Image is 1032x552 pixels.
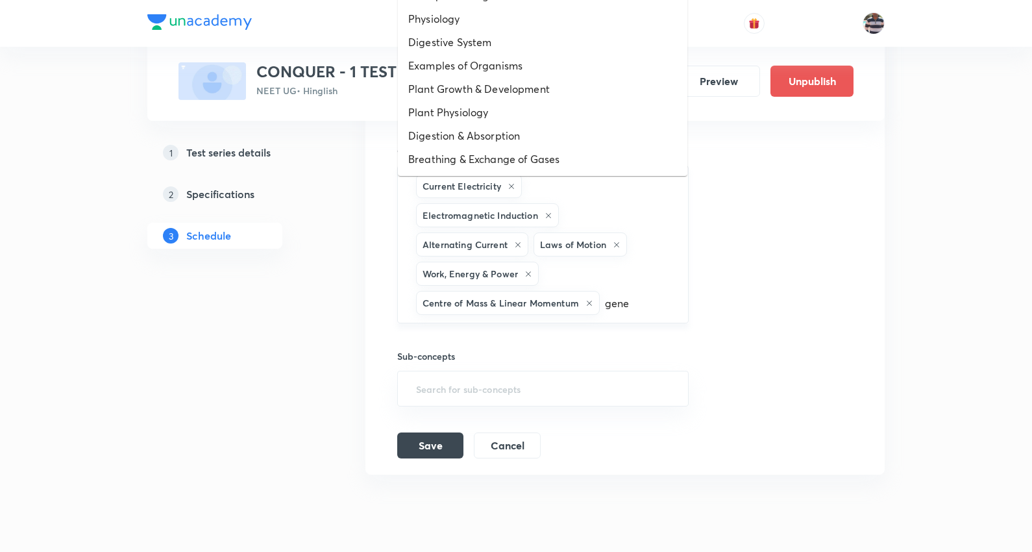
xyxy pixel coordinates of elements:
[398,7,687,31] li: Physiology
[398,77,687,101] li: Plant Growth & Development
[398,147,687,171] li: Breathing & Exchange of Gases
[423,208,538,222] h6: Electromagnetic Induction
[748,18,760,29] img: avatar
[681,388,683,390] button: Open
[423,267,518,281] h6: Work, Energy & Power
[163,145,178,160] p: 1
[681,244,683,246] button: Close
[677,66,760,97] button: Preview
[474,433,541,458] button: Cancel
[540,238,606,251] h6: Laws of Motion
[163,228,178,244] p: 3
[398,101,687,124] li: Plant Physiology
[186,228,231,244] h5: Schedule
[398,31,687,54] li: Digestive System
[147,14,252,30] img: Company Logo
[397,433,463,458] button: Save
[186,145,271,160] h5: Test series details
[186,186,254,202] h5: Specifications
[147,181,324,207] a: 2Specifications
[147,140,324,166] a: 1Test series details
[744,13,765,34] button: avatar
[178,62,246,100] img: fallback-thumbnail.png
[397,144,689,158] h6: Concepts
[770,66,854,97] button: Unpublish
[863,12,885,34] img: jugraj singh
[398,124,687,147] li: Digestion & Absorption
[423,296,579,310] h6: Centre of Mass & Linear Momentum
[413,377,672,401] input: Search for sub-concepts
[423,238,508,251] h6: Alternating Current
[256,62,452,81] h3: CONQUER - 1 TEST SERIES
[398,171,687,194] li: Chemical Coordinate & Integration
[423,179,501,193] h6: Current Electricity
[256,84,452,97] p: NEET UG • Hinglish
[397,349,689,363] h6: Sub-concepts
[163,186,178,202] p: 2
[398,54,687,77] li: Examples of Organisms
[147,14,252,33] a: Company Logo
